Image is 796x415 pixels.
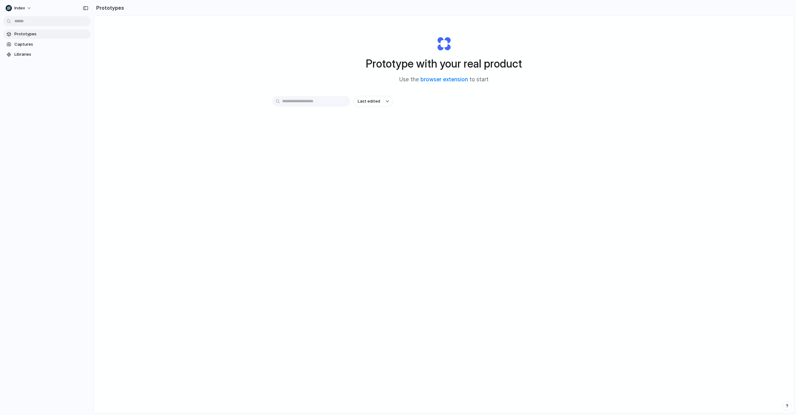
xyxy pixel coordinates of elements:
[366,55,522,72] h1: Prototype with your real product
[354,96,393,107] button: Last edited
[420,76,468,83] a: browser extension
[399,76,489,84] span: Use the to start
[14,5,25,11] span: Index
[3,50,91,59] a: Libraries
[14,51,88,58] span: Libraries
[94,4,124,12] h2: Prototypes
[3,29,91,39] a: Prototypes
[3,3,35,13] button: Index
[3,40,91,49] a: Captures
[358,98,380,104] span: Last edited
[14,41,88,48] span: Captures
[14,31,88,37] span: Prototypes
